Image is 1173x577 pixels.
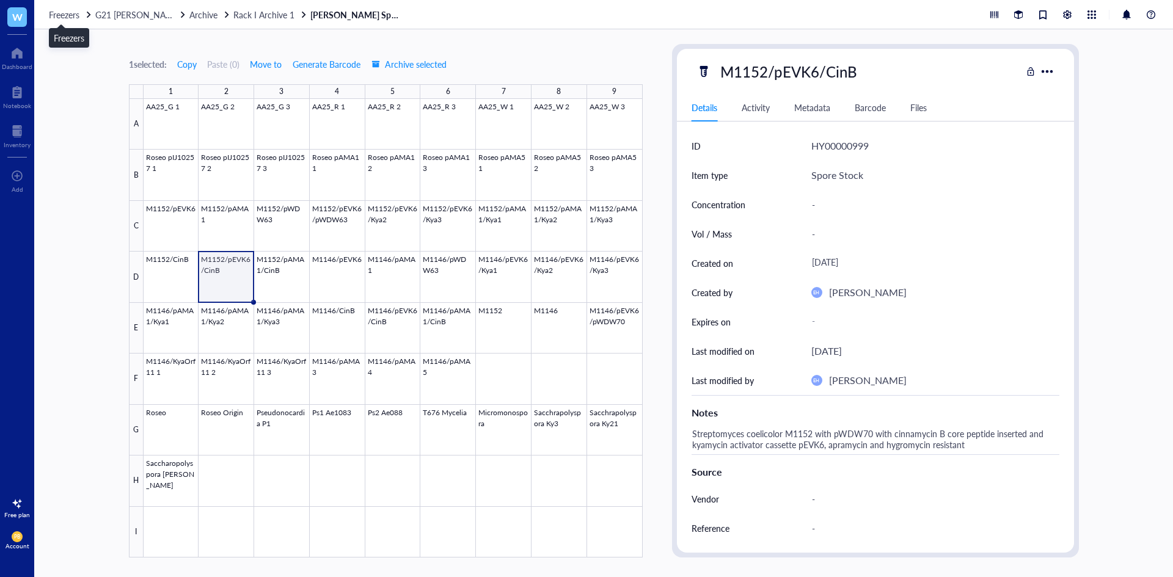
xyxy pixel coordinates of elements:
[49,9,93,20] a: Freezers
[292,54,361,74] button: Generate Barcode
[249,54,282,74] button: Move to
[129,201,144,252] div: C
[189,9,308,20] a: ArchiveRack I Archive 1
[806,192,1054,217] div: -
[3,82,31,109] a: Notebook
[129,507,144,557] div: I
[4,141,31,148] div: Inventory
[12,9,23,24] span: W
[910,101,927,114] div: Files
[129,150,144,200] div: B
[811,343,842,359] div: [DATE]
[612,84,616,100] div: 9
[12,186,23,193] div: Add
[129,455,144,506] div: H
[502,84,506,100] div: 7
[2,43,32,70] a: Dashboard
[692,101,717,114] div: Details
[224,84,228,100] div: 2
[687,425,1054,454] div: Streptomyces coelicolor M1152 with pWDW70 with cinnamycin B core peptide inserted and kyamycin ac...
[233,9,294,21] span: Rack I Archive 1
[390,84,395,100] div: 5
[829,285,907,300] div: [PERSON_NAME]
[715,59,863,84] div: M1152/pEVK6/CinB
[446,84,450,100] div: 6
[129,303,144,354] div: E
[371,59,447,69] span: Archive selected
[806,221,1054,247] div: -
[806,252,1054,274] div: [DATE]
[692,169,728,182] div: Item type
[692,286,733,299] div: Created by
[692,198,745,211] div: Concentration
[129,252,144,302] div: D
[692,521,729,535] div: Reference
[371,54,447,74] button: Archive selected
[129,99,144,150] div: A
[692,256,733,270] div: Created on
[54,31,84,45] div: Freezers
[813,377,820,383] span: EH
[806,486,1054,512] div: -
[189,9,217,21] span: Archive
[855,101,886,114] div: Barcode
[293,59,360,69] span: Generate Barcode
[14,534,20,540] span: PB
[692,344,755,358] div: Last modified on
[692,227,732,241] div: Vol / Mass
[4,511,30,518] div: Free plan
[177,54,197,74] button: Copy
[2,63,32,70] div: Dashboard
[129,57,167,71] div: 1 selected:
[829,372,907,388] div: [PERSON_NAME]
[806,311,1054,333] div: -
[95,9,187,20] a: G21 [PERSON_NAME] -80
[250,59,282,69] span: Move to
[794,101,830,114] div: Metadata
[692,465,1059,479] div: Source
[742,101,770,114] div: Activity
[3,102,31,109] div: Notebook
[692,315,731,328] div: Expires on
[207,54,239,74] button: Paste (0)
[279,84,283,100] div: 3
[49,9,79,21] span: Freezers
[811,167,863,183] div: Spore Stock
[692,374,754,387] div: Last modified by
[811,138,869,154] div: HY00000999
[310,9,402,20] a: [PERSON_NAME] Spore Stock Box 3 (-80)
[335,84,339,100] div: 4
[813,289,820,295] span: EH
[95,9,196,21] span: G21 [PERSON_NAME] -80
[5,542,29,550] div: Account
[129,405,144,455] div: G
[806,515,1054,541] div: -
[692,405,1059,420] div: Notes
[129,354,144,404] div: F
[692,139,701,153] div: ID
[177,59,197,69] span: Copy
[4,122,31,148] a: Inventory
[692,492,719,506] div: Vendor
[557,84,561,100] div: 8
[169,84,173,100] div: 1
